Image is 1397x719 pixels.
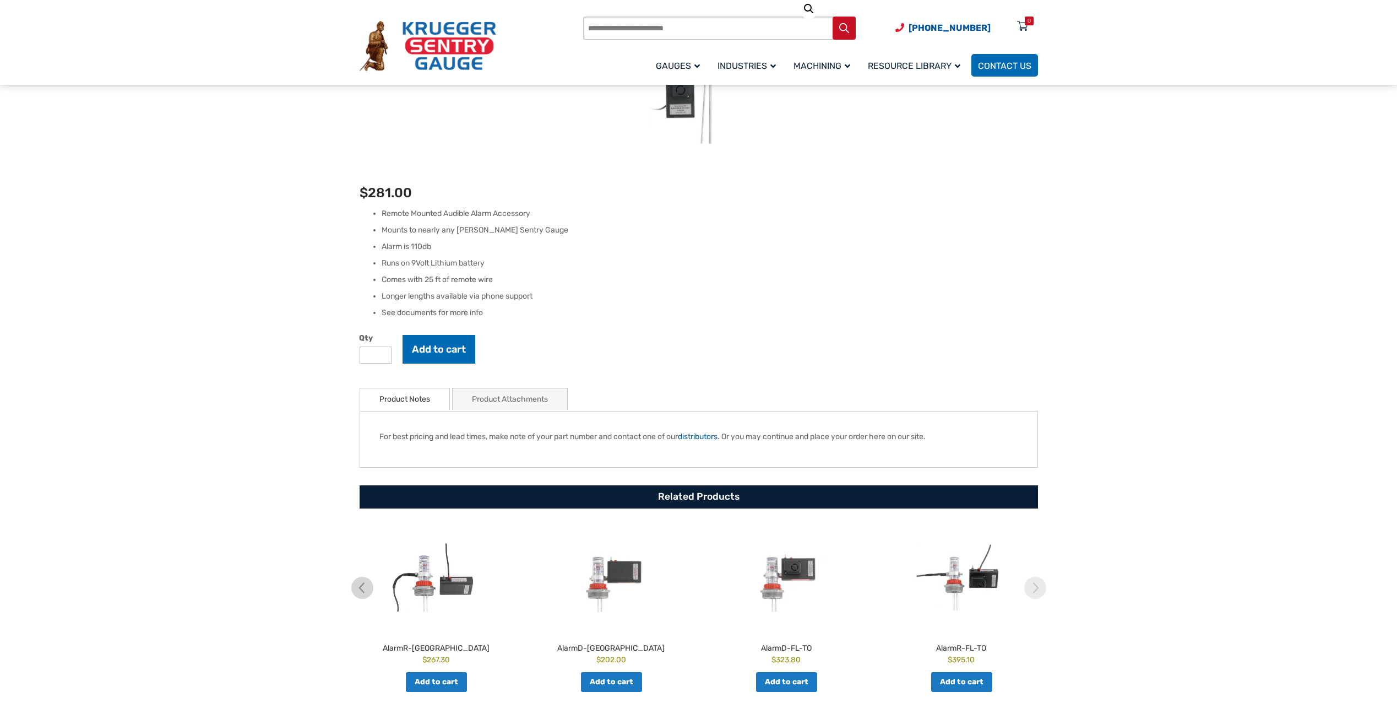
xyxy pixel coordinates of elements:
img: AlarmR-FL-TO [877,525,1046,630]
span: Resource Library [868,61,960,71]
h2: AlarmR-[GEOGRAPHIC_DATA] [351,639,521,654]
span: $ [948,655,952,664]
a: Add to cart: “AlarmR-FL” [406,672,467,692]
img: AlarmD-FL [526,525,696,630]
input: Product quantity [360,347,392,364]
a: Add to cart: “AlarmR-FL-TO” [931,672,992,692]
bdi: 202.00 [596,655,626,664]
a: Industries [711,52,787,78]
h2: Related Products [360,485,1038,509]
button: Add to cart [403,335,475,364]
img: AlarmD-FL-TO [702,525,871,630]
li: See documents for more info [382,307,1038,318]
a: Product Notes [379,388,430,410]
span: Contact Us [978,61,1031,71]
span: [PHONE_NUMBER] [909,23,991,33]
bdi: 323.80 [771,655,801,664]
a: AlarmD-FL-TO $323.80 [702,525,871,666]
a: AlarmD-[GEOGRAPHIC_DATA] $202.00 [526,525,696,666]
a: Add to cart: “AlarmD-FL” [581,672,642,692]
a: Phone Number (920) 434-8860 [895,21,991,35]
span: $ [596,655,601,664]
h2: AlarmR-FL-TO [877,639,1046,654]
li: Runs on 9Volt Lithium battery [382,258,1038,269]
a: Contact Us [971,54,1038,77]
a: Resource Library [861,52,971,78]
a: Product Attachments [472,388,548,410]
img: chevron-right.svg [1024,577,1046,599]
li: Longer lengths available via phone support [382,291,1038,302]
h2: AlarmD-FL-TO [702,639,871,654]
a: distributors [678,432,717,441]
li: Mounts to nearly any [PERSON_NAME] Sentry Gauge [382,225,1038,236]
li: Comes with 25 ft of remote wire [382,274,1038,285]
bdi: 267.30 [422,655,450,664]
a: Gauges [649,52,711,78]
span: $ [422,655,427,664]
li: Remote Mounted Audible Alarm Accessory [382,208,1038,219]
span: $ [771,655,776,664]
a: Add to cart: “AlarmD-FL-TO” [756,672,817,692]
span: Industries [717,61,776,71]
a: AlarmR-FL-TO $395.10 [877,525,1046,666]
bdi: 281.00 [360,185,412,201]
a: Machining [787,52,861,78]
div: 0 [1028,17,1031,25]
a: AlarmR-[GEOGRAPHIC_DATA] $267.30 [351,525,521,666]
img: chevron-left.svg [351,577,373,599]
img: AlarmR-FL [351,525,521,630]
span: Machining [793,61,850,71]
span: Gauges [656,61,700,71]
li: Alarm is 110db [382,241,1038,252]
span: $ [360,185,368,201]
h2: AlarmD-[GEOGRAPHIC_DATA] [526,639,696,654]
img: Krueger Sentry Gauge [360,21,496,72]
bdi: 395.10 [948,655,975,664]
p: For best pricing and lead times, make note of your part number and contact one of our . Or you ma... [379,431,1018,442]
